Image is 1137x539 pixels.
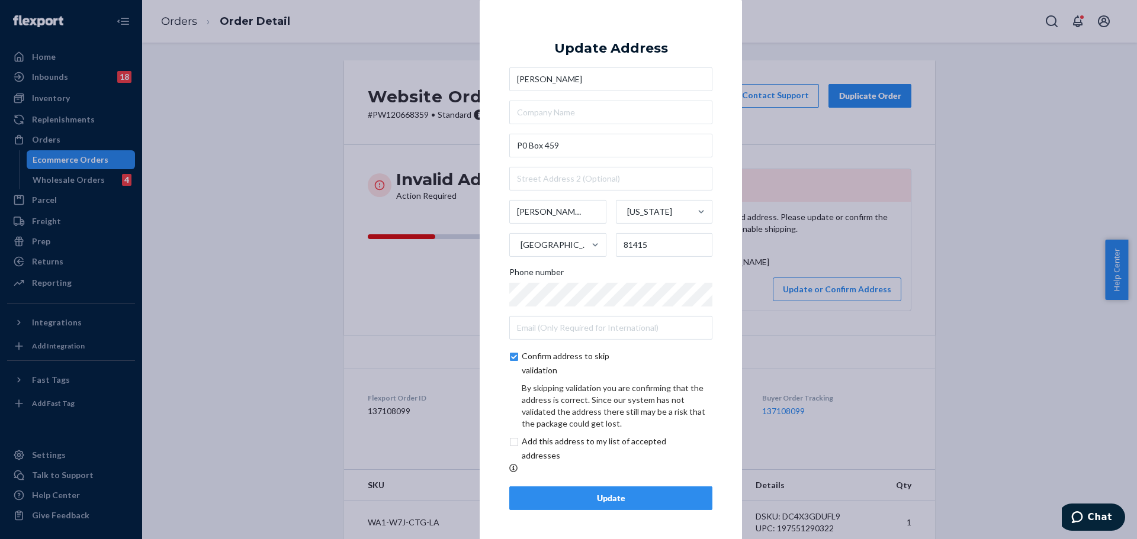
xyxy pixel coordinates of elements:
[519,492,702,504] div: Update
[509,316,712,340] input: Email (Only Required for International)
[509,67,712,91] input: First & Last Name
[521,239,590,251] div: [GEOGRAPHIC_DATA]
[1062,504,1125,533] iframe: Opens a widget where you can chat to one of our agents
[519,233,521,257] input: [GEOGRAPHIC_DATA]
[509,167,712,191] input: Street Address 2 (Optional)
[509,101,712,124] input: Company Name
[509,486,712,510] button: Update
[627,206,672,218] div: [US_STATE]
[509,266,564,283] span: Phone number
[616,233,713,257] input: ZIP Code
[522,382,712,430] div: By skipping validation you are confirming that the address is correct. Since our system has not v...
[626,200,627,224] input: [US_STATE]
[509,200,606,224] input: City
[509,134,712,157] input: Street Address
[554,41,668,55] div: Update Address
